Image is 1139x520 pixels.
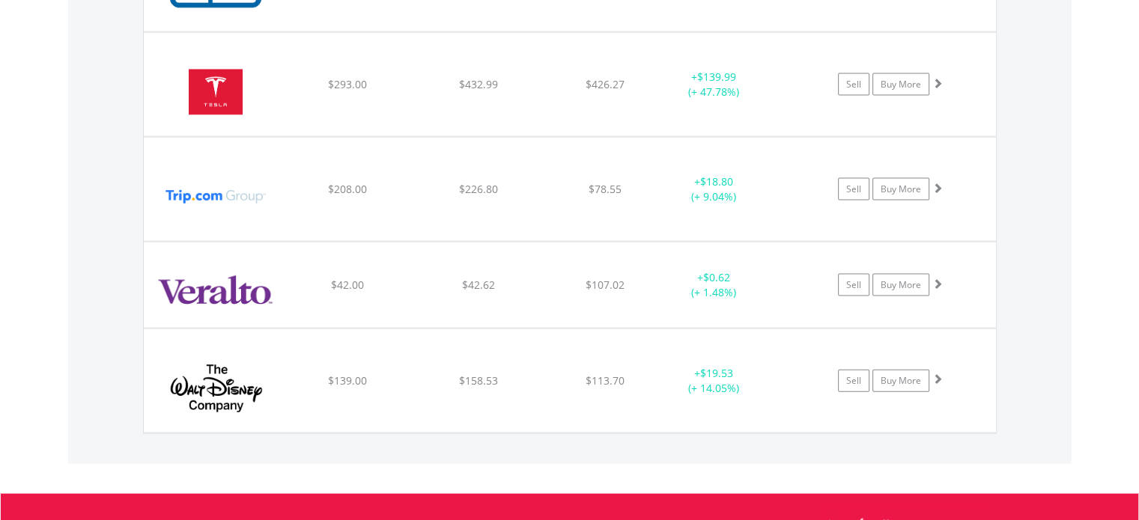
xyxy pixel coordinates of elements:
div: + (+ 1.48%) [657,270,771,300]
span: $107.02 [586,278,625,292]
span: $426.27 [586,77,625,91]
span: $42.62 [462,278,495,292]
div: + (+ 14.05%) [657,366,771,396]
a: Sell [838,178,869,201]
div: + (+ 9.04%) [657,174,771,204]
span: $42.00 [330,278,363,292]
a: Sell [838,274,869,296]
img: EQU.US.TCOM.png [151,156,280,237]
span: $208.00 [327,182,366,196]
span: $113.70 [586,373,625,388]
span: $158.53 [459,373,498,388]
span: $19.53 [700,366,733,380]
span: $432.99 [459,77,498,91]
div: + (+ 47.78%) [657,70,771,100]
a: Buy More [872,370,929,392]
span: $78.55 [589,182,622,196]
span: $0.62 [703,270,730,284]
span: $18.80 [700,174,733,189]
img: EQU.US.VLTO.png [151,261,280,324]
img: EQU.US.TSLA.png [151,52,280,132]
span: $226.80 [459,182,498,196]
a: Sell [838,370,869,392]
span: $139.99 [697,70,736,84]
a: Sell [838,73,869,96]
img: EQU.US.DIS.png [151,348,280,429]
span: $139.00 [327,373,366,388]
a: Buy More [872,73,929,96]
a: Buy More [872,178,929,201]
span: $293.00 [327,77,366,91]
a: Buy More [872,274,929,296]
